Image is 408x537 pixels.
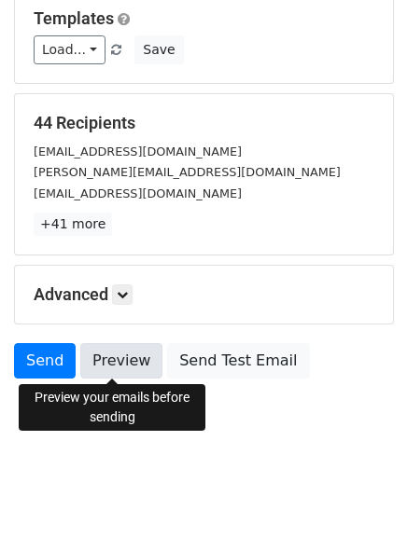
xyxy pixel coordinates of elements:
small: [EMAIL_ADDRESS][DOMAIN_NAME] [34,145,242,158]
button: Save [134,35,183,64]
h5: Advanced [34,284,374,305]
div: Preview your emails before sending [19,384,205,431]
small: [EMAIL_ADDRESS][DOMAIN_NAME] [34,186,242,200]
iframe: Chat Widget [315,447,408,537]
a: Send [14,343,76,379]
small: [PERSON_NAME][EMAIL_ADDRESS][DOMAIN_NAME] [34,165,341,179]
h5: 44 Recipients [34,113,374,133]
a: Load... [34,35,106,64]
a: Templates [34,8,114,28]
a: +41 more [34,213,112,236]
a: Preview [80,343,162,379]
a: Send Test Email [167,343,309,379]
